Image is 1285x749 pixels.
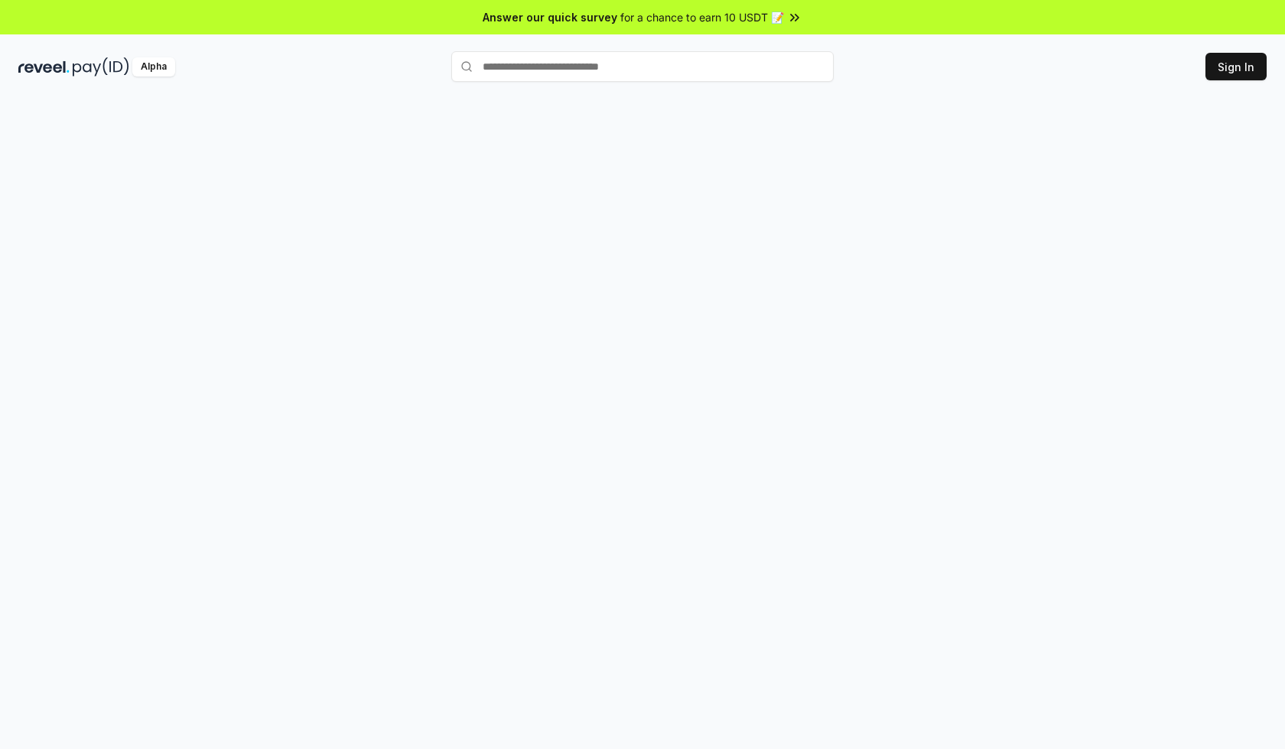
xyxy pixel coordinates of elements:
[73,57,129,77] img: pay_id
[18,57,70,77] img: reveel_dark
[1205,53,1267,80] button: Sign In
[132,57,175,77] div: Alpha
[483,9,617,25] span: Answer our quick survey
[620,9,784,25] span: for a chance to earn 10 USDT 📝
